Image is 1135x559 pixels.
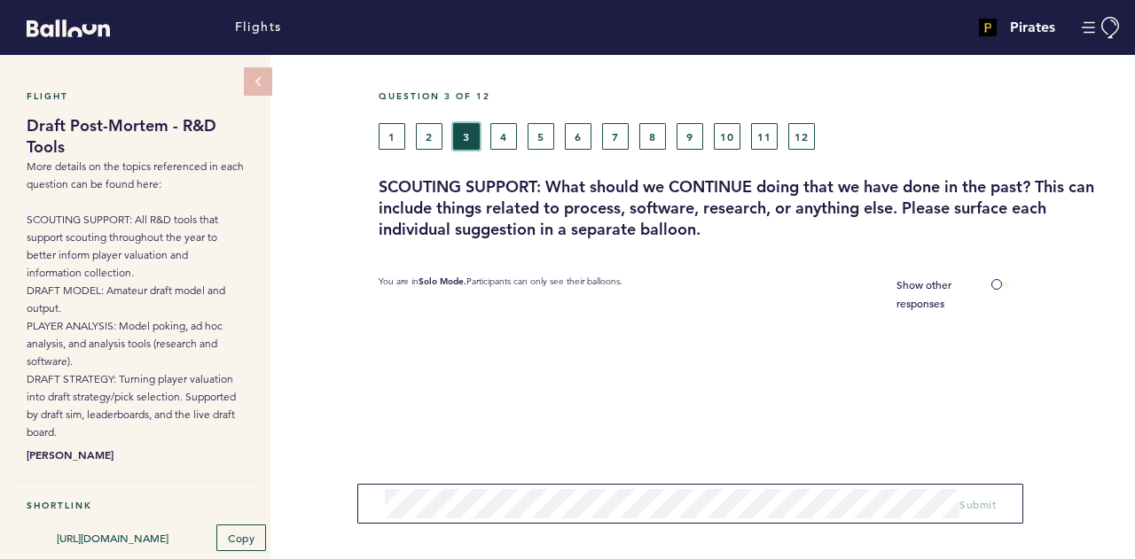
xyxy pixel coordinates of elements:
[565,123,591,150] button: 6
[490,123,517,150] button: 4
[379,276,622,313] p: You are in Participants can only see their balloons.
[27,500,244,511] h5: Shortlink
[639,123,666,150] button: 8
[959,497,996,511] span: Submit
[27,19,110,37] svg: Balloon
[379,123,405,150] button: 1
[216,524,266,551] button: Copy
[528,123,554,150] button: 5
[677,123,703,150] button: 9
[1010,17,1055,38] h4: Pirates
[959,495,996,513] button: Submit
[419,276,466,287] b: Solo Mode.
[13,18,110,36] a: Balloon
[27,115,244,158] h1: Draft Post-Mortem - R&D Tools
[751,123,778,150] button: 11
[235,18,282,37] a: Flights
[27,90,244,102] h5: Flight
[379,90,1122,102] h5: Question 3 of 12
[453,123,480,150] button: 3
[602,123,629,150] button: 7
[788,123,815,150] button: 12
[379,176,1122,240] h3: SCOUTING SUPPORT: What should we CONTINUE doing that we have done in the past? This can include t...
[714,123,740,150] button: 10
[1082,17,1122,39] button: Manage Account
[416,123,442,150] button: 2
[27,446,244,463] b: [PERSON_NAME]
[896,277,951,310] span: Show other responses
[228,531,254,545] span: Copy
[27,159,244,439] span: More details on the topics referenced in each question can be found here: SCOUTING SUPPORT: All R...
